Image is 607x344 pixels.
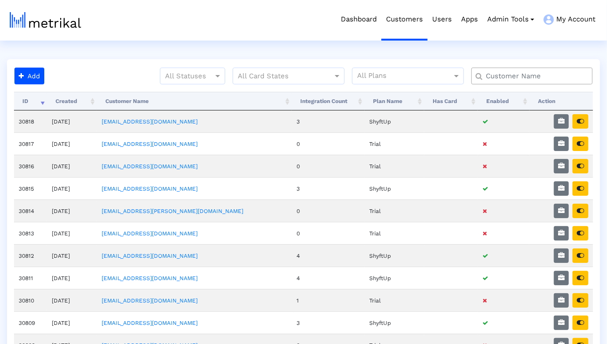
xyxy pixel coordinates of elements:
[102,163,198,170] a: [EMAIL_ADDRESS][DOMAIN_NAME]
[292,110,365,132] td: 3
[97,92,292,110] th: Customer Name: activate to sort column ascending
[292,92,365,110] th: Integration Count: activate to sort column ascending
[10,12,81,28] img: metrical-logo-light.png
[479,71,589,81] input: Customer Name
[14,267,47,289] td: 30811
[478,92,530,110] th: Enabled: activate to sort column ascending
[14,68,44,84] button: Add
[292,267,365,289] td: 4
[14,132,47,155] td: 30817
[530,92,593,110] th: Action
[47,311,97,334] td: [DATE]
[47,222,97,244] td: [DATE]
[14,110,47,132] td: 30818
[292,132,365,155] td: 0
[47,177,97,200] td: [DATE]
[365,222,424,244] td: Trial
[102,118,198,125] a: [EMAIL_ADDRESS][DOMAIN_NAME]
[102,297,198,304] a: [EMAIL_ADDRESS][DOMAIN_NAME]
[365,200,424,222] td: Trial
[292,244,365,267] td: 4
[292,155,365,177] td: 0
[14,311,47,334] td: 30809
[47,200,97,222] td: [DATE]
[47,155,97,177] td: [DATE]
[14,244,47,267] td: 30812
[102,230,198,237] a: [EMAIL_ADDRESS][DOMAIN_NAME]
[14,177,47,200] td: 30815
[365,244,424,267] td: ShyftUp
[102,320,198,326] a: [EMAIL_ADDRESS][DOMAIN_NAME]
[102,186,198,192] a: [EMAIL_ADDRESS][DOMAIN_NAME]
[14,222,47,244] td: 30813
[365,311,424,334] td: ShyftUp
[292,222,365,244] td: 0
[14,200,47,222] td: 30814
[102,208,243,214] a: [EMAIL_ADDRESS][PERSON_NAME][DOMAIN_NAME]
[292,200,365,222] td: 0
[292,311,365,334] td: 3
[365,177,424,200] td: ShyftUp
[365,132,424,155] td: Trial
[357,70,454,83] input: All Plans
[544,14,554,25] img: my-account-menu-icon.png
[14,289,47,311] td: 30810
[47,267,97,289] td: [DATE]
[47,92,97,110] th: Created: activate to sort column ascending
[238,70,323,83] input: All Card States
[365,92,424,110] th: Plan Name: activate to sort column ascending
[292,177,365,200] td: 3
[47,289,97,311] td: [DATE]
[102,275,198,282] a: [EMAIL_ADDRESS][DOMAIN_NAME]
[47,244,97,267] td: [DATE]
[102,141,198,147] a: [EMAIL_ADDRESS][DOMAIN_NAME]
[365,267,424,289] td: ShyftUp
[14,155,47,177] td: 30816
[365,289,424,311] td: Trial
[365,155,424,177] td: Trial
[292,289,365,311] td: 1
[47,132,97,155] td: [DATE]
[365,110,424,132] td: ShyftUp
[47,110,97,132] td: [DATE]
[102,253,198,259] a: [EMAIL_ADDRESS][DOMAIN_NAME]
[14,92,47,110] th: ID: activate to sort column ascending
[424,92,478,110] th: Has Card: activate to sort column ascending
